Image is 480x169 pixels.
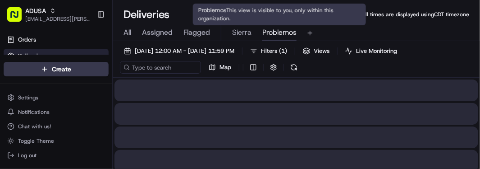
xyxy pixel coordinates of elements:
[18,108,50,116] span: Notifications
[18,123,51,130] span: Chat with us!
[18,36,36,44] span: Orders
[18,94,38,101] span: Settings
[341,45,401,57] button: Live Monitoring
[205,61,235,74] button: Map
[246,45,291,57] button: Filters(1)
[279,47,287,55] span: ( 1 )
[9,86,25,103] img: 1736555255976-a54dd68f-1ca7-489b-9aae-adbdc363a1c4
[232,27,251,38] span: Sierra
[183,27,210,38] span: Flagged
[4,120,109,133] button: Chat with us!
[9,9,27,27] img: Nash
[90,102,109,109] span: Pylon
[153,89,164,100] button: Start new chat
[135,47,234,55] span: [DATE] 12:00 AM - [DATE] 11:59 PM
[120,61,201,74] input: Type to search
[25,15,90,23] button: [EMAIL_ADDRESS][PERSON_NAME][DOMAIN_NAME]
[123,27,131,38] span: All
[23,58,162,68] input: Got a question? Start typing here...
[31,86,148,95] div: Start new chat
[4,4,93,25] button: ADUSA[EMAIL_ADDRESS][PERSON_NAME][DOMAIN_NAME]
[193,4,366,25] div: Problemos
[9,36,164,51] p: Welcome 👋
[4,106,109,118] button: Notifications
[18,137,54,145] span: Toggle Theme
[4,91,109,104] button: Settings
[31,95,114,103] div: We're available if you need us!
[261,47,287,55] span: Filters
[362,11,469,18] span: All times are displayed using CDT timezone
[52,65,71,74] span: Create
[4,135,109,147] button: Toggle Theme
[64,102,109,109] a: Powered byPylon
[123,7,169,22] h1: Deliveries
[4,49,109,63] a: Deliveries
[25,6,46,15] button: ADUSA
[4,33,109,47] a: Orders
[356,47,397,55] span: Live Monitoring
[142,27,173,38] span: Assigned
[262,27,297,38] span: Problemos
[18,152,37,159] span: Log out
[219,63,231,71] span: Map
[18,52,44,60] span: Deliveries
[299,45,334,57] button: Views
[288,61,300,74] button: Refresh
[198,7,334,22] span: This view is visible to you, only within this organization.
[314,47,329,55] span: Views
[4,149,109,162] button: Log out
[4,62,109,76] button: Create
[120,45,238,57] button: [DATE] 12:00 AM - [DATE] 11:59 PM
